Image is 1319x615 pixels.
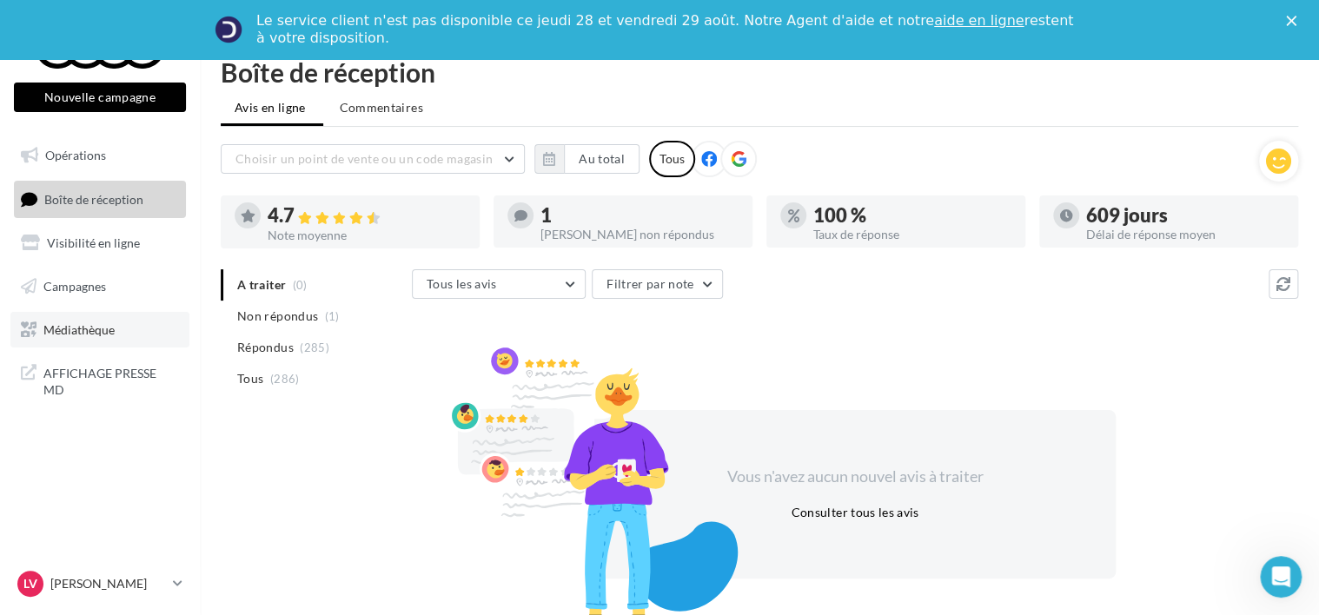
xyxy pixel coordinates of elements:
[14,567,186,600] a: LV [PERSON_NAME]
[215,16,242,43] img: Profile image for Service-Client
[270,372,300,386] span: (286)
[540,228,739,241] div: [PERSON_NAME] non répondus
[45,148,106,162] span: Opérations
[412,269,586,299] button: Tous les avis
[540,206,739,225] div: 1
[10,354,189,406] a: AFFICHAGE PRESSE MD
[10,312,189,348] a: Médiathèque
[237,307,318,325] span: Non répondus
[706,466,1004,488] div: Vous n'avez aucun nouvel avis à traiter
[10,268,189,305] a: Campagnes
[934,12,1024,29] a: aide en ligne
[427,276,497,291] span: Tous les avis
[23,575,37,592] span: LV
[534,144,640,174] button: Au total
[221,144,525,174] button: Choisir un point de vente ou un code magasin
[47,235,140,250] span: Visibilité en ligne
[237,370,263,387] span: Tous
[1260,556,1302,598] iframe: Intercom live chat
[237,339,294,356] span: Répondus
[300,341,329,354] span: (285)
[325,309,340,323] span: (1)
[268,229,466,241] div: Note moyenne
[221,59,1298,85] div: Boîte de réception
[784,502,925,523] button: Consulter tous les avis
[564,144,640,174] button: Au total
[10,137,189,174] a: Opérations
[50,575,166,592] p: [PERSON_NAME]
[340,99,423,116] span: Commentaires
[10,181,189,218] a: Boîte de réception
[1086,206,1284,225] div: 609 jours
[813,228,1011,241] div: Taux de réponse
[1086,228,1284,241] div: Délai de réponse moyen
[813,206,1011,225] div: 100 %
[256,12,1077,47] div: Le service client n'est pas disponible ce jeudi 28 et vendredi 29 août. Notre Agent d'aide et not...
[1286,16,1303,26] div: Fermer
[43,321,115,336] span: Médiathèque
[43,361,179,399] span: AFFICHAGE PRESSE MD
[235,151,493,166] span: Choisir un point de vente ou un code magasin
[10,225,189,261] a: Visibilité en ligne
[43,279,106,294] span: Campagnes
[649,141,695,177] div: Tous
[14,83,186,112] button: Nouvelle campagne
[592,269,723,299] button: Filtrer par note
[268,206,466,226] div: 4.7
[44,191,143,206] span: Boîte de réception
